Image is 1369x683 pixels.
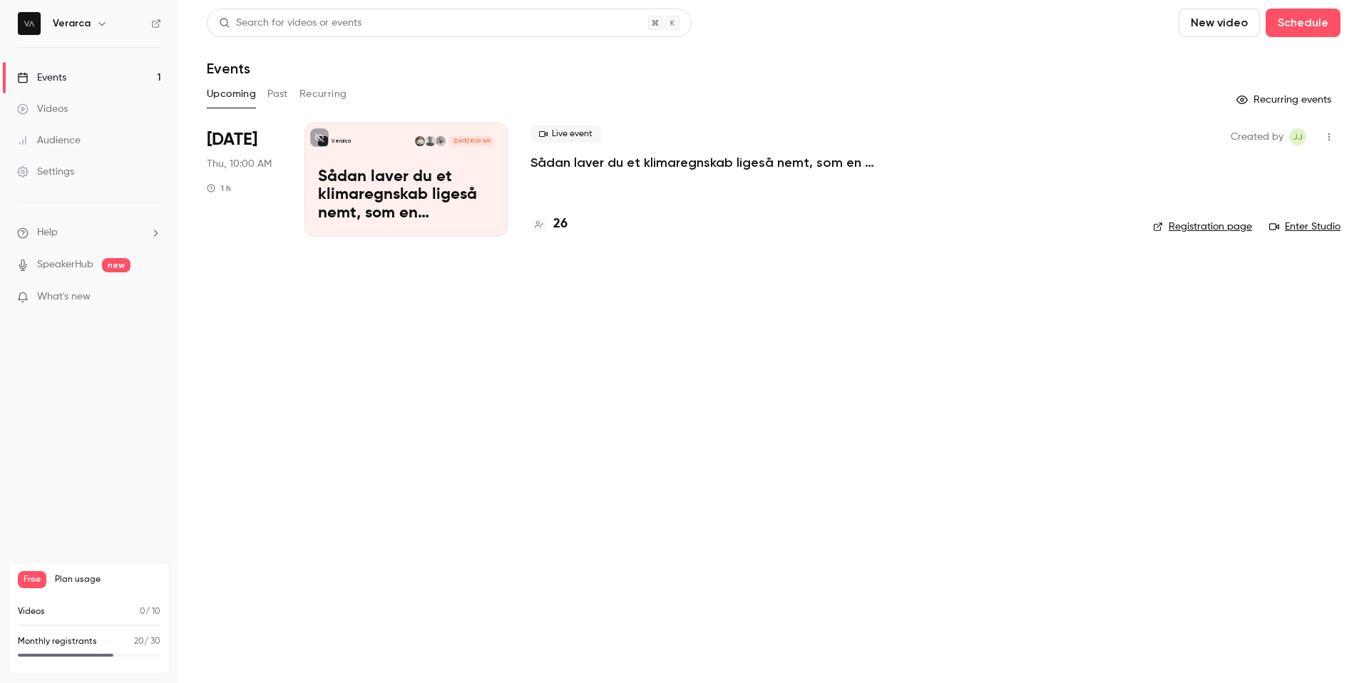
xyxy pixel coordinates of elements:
img: Søren Højberg [436,136,446,146]
a: 26 [530,215,568,234]
span: Thu, 10:00 AM [207,157,272,171]
iframe: Noticeable Trigger [144,291,161,304]
img: Verarca [18,12,41,35]
button: New video [1179,9,1260,37]
div: Settings [17,165,74,179]
span: What's new [37,289,91,304]
span: [DATE] [207,128,257,151]
button: Recurring [299,83,347,106]
span: 20 [134,637,144,646]
p: Monthly registrants [18,635,97,648]
div: Events [17,71,66,85]
button: Recurring events [1230,88,1340,111]
p: Videos [18,605,45,618]
span: new [102,258,130,272]
li: help-dropdown-opener [17,225,161,240]
button: Upcoming [207,83,256,106]
span: Jonas jkr+wemarket@wemarket.dk [1289,128,1306,145]
div: Oct 23 Thu, 10:00 AM (Europe/Copenhagen) [207,123,282,237]
button: Schedule [1266,9,1340,37]
h1: Events [207,60,250,77]
span: Help [37,225,58,240]
span: Jj [1293,128,1303,145]
div: 1 h [207,183,231,194]
img: Søren Orluf [415,136,425,146]
span: Free [18,571,46,588]
button: Past [267,83,288,106]
a: Enter Studio [1269,220,1340,234]
h4: 26 [553,215,568,234]
a: SpeakerHub [37,257,93,272]
p: Sådan laver du et klimaregnskab ligeså nemt, som en resultatopgørelse [318,168,494,223]
p: / 10 [140,605,160,618]
h6: Verarca [53,16,91,31]
div: Videos [17,102,68,116]
div: Audience [17,133,81,148]
span: Live event [530,125,601,143]
a: Sådan laver du et klimaregnskab ligeså nemt, som en resultatopgørelse [530,154,958,171]
span: 0 [140,607,145,616]
span: Plan usage [55,574,160,585]
p: Verarca [332,138,351,145]
p: / 30 [134,635,160,648]
span: [DATE] 10:00 AM [449,136,493,146]
div: Search for videos or events [219,16,362,31]
img: Dan Skovgaard [425,136,435,146]
a: Registration page [1153,220,1252,234]
span: Created by [1231,128,1283,145]
a: Sådan laver du et klimaregnskab ligeså nemt, som en resultatopgørelseVerarcaSøren HøjbergDan Skov... [304,123,508,237]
